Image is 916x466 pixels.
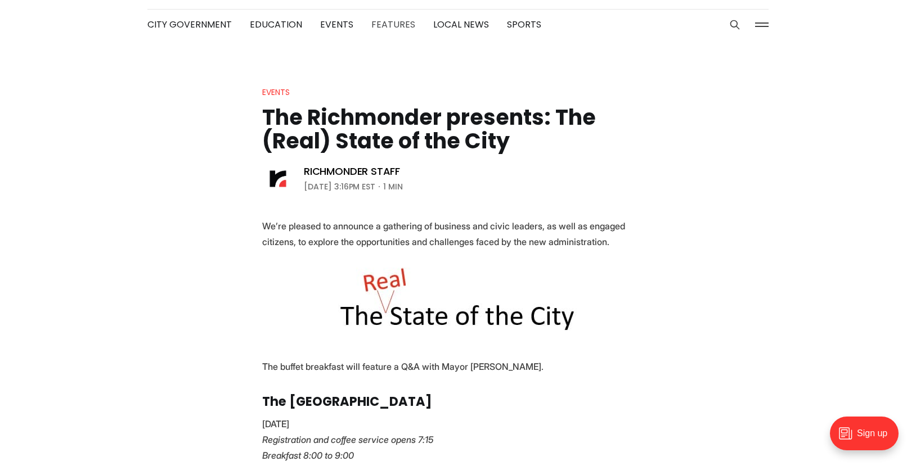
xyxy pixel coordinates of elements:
[262,434,433,461] em: Registration and coffee service opens 7:15 Breakfast 8:00 to 9:00
[147,18,232,31] a: City Government
[304,165,400,178] a: Richmonder Staff
[507,18,541,31] a: Sports
[262,163,294,194] img: Richmonder Staff
[262,359,654,374] p: The buffet breakfast will feature a Q&A with Mayor [PERSON_NAME].
[262,392,432,410] strong: The [GEOGRAPHIC_DATA]
[304,180,375,193] time: [DATE] 3:16PM EST
[262,106,654,153] h1: The Richmonder presents: The (Real) State of the City
[820,411,916,466] iframe: portal-trigger
[320,18,353,31] a: Events
[383,180,403,193] span: 1 min
[250,18,302,31] a: Education
[371,18,415,31] a: Features
[262,87,290,98] a: Events
[726,16,743,33] button: Search this site
[262,416,654,463] p: [DATE]
[262,218,654,250] p: We’re pleased to announce a gathering of business and civic leaders, as well as engaged citizens,...
[433,18,489,31] a: Local News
